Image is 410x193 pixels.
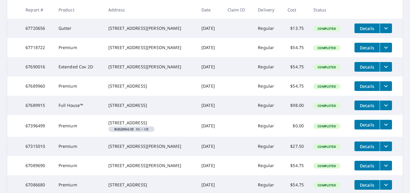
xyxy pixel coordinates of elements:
span: Details [358,45,376,51]
button: filesDropdownBtn-67086680 [380,180,392,190]
div: [STREET_ADDRESS][PERSON_NAME] [108,163,192,169]
button: filesDropdownBtn-67315010 [380,142,392,151]
span: Completed [314,145,339,149]
span: Completed [314,164,339,168]
td: Regular [253,156,282,175]
th: Product [54,1,104,19]
span: Details [358,26,376,31]
td: Premium [54,156,104,175]
th: Address [104,1,197,19]
span: Details [358,163,376,169]
td: [DATE] [197,38,223,57]
td: $54.75 [283,156,309,175]
span: Completed [314,46,339,50]
td: $54.75 [283,38,309,57]
div: [STREET_ADDRESS][PERSON_NAME] [108,45,192,51]
span: Completed [314,124,339,128]
div: [STREET_ADDRESS] [108,102,192,108]
button: filesDropdownBtn-67396499 [380,120,392,129]
td: 67689960 [21,76,54,96]
span: Details [358,144,376,149]
td: $0.00 [283,115,309,137]
th: Delivery [253,1,282,19]
th: Report # [21,1,54,19]
td: Regular [253,76,282,96]
td: $54.75 [283,76,309,96]
button: detailsBtn-67690016 [354,62,380,72]
td: 67396499 [21,115,54,137]
td: [DATE] [197,96,223,115]
th: Status [309,1,350,19]
button: detailsBtn-67315010 [354,142,380,151]
span: DG + OB [111,128,152,131]
th: Claim ID [223,1,253,19]
td: Regular [253,137,282,156]
span: Details [358,64,376,70]
button: detailsBtn-67718722 [354,43,380,52]
div: [STREET_ADDRESS][PERSON_NAME] [108,64,192,70]
span: Details [358,122,376,128]
button: filesDropdownBtn-67720656 [380,23,392,33]
button: detailsBtn-67089690 [354,161,380,170]
span: Details [358,83,376,89]
td: $98.00 [283,96,309,115]
td: Regular [253,115,282,137]
td: Regular [253,57,282,76]
td: 67689915 [21,96,54,115]
div: [STREET_ADDRESS] [108,182,192,188]
button: filesDropdownBtn-67689960 [380,81,392,91]
span: Completed [314,26,339,31]
button: filesDropdownBtn-67689915 [380,101,392,110]
td: [DATE] [197,115,223,137]
td: 67690016 [21,57,54,76]
div: [STREET_ADDRESS] [108,83,192,89]
th: Cost [283,1,309,19]
td: Extended Cov 2D [54,57,104,76]
em: Building ID [114,128,134,131]
div: [STREET_ADDRESS] [108,120,192,126]
td: Premium [54,76,104,96]
button: detailsBtn-67086680 [354,180,380,190]
td: Regular [253,38,282,57]
span: Details [358,182,376,188]
td: 67718722 [21,38,54,57]
button: detailsBtn-67396499 [354,120,380,129]
button: filesDropdownBtn-67718722 [380,43,392,52]
th: Date [197,1,223,19]
td: [DATE] [197,76,223,96]
button: detailsBtn-67720656 [354,23,380,33]
button: detailsBtn-67689915 [354,101,380,110]
td: [DATE] [197,156,223,175]
td: Full House™ [54,96,104,115]
td: Premium [54,115,104,137]
div: [STREET_ADDRESS][PERSON_NAME] [108,25,192,31]
td: 67315010 [21,137,54,156]
span: Details [358,103,376,108]
div: [STREET_ADDRESS][PERSON_NAME] [108,143,192,149]
span: Completed [314,65,339,69]
td: Regular [253,19,282,38]
td: 67720656 [21,19,54,38]
td: 67089690 [21,156,54,175]
td: $54.75 [283,57,309,76]
td: Gutter [54,19,104,38]
td: Premium [54,38,104,57]
span: Completed [314,183,339,187]
td: [DATE] [197,19,223,38]
button: detailsBtn-67689960 [354,81,380,91]
td: $13.75 [283,19,309,38]
span: Completed [314,84,339,89]
td: [DATE] [197,57,223,76]
td: [DATE] [197,137,223,156]
td: $27.50 [283,137,309,156]
button: filesDropdownBtn-67089690 [380,161,392,170]
td: Premium [54,137,104,156]
button: filesDropdownBtn-67690016 [380,62,392,72]
td: Regular [253,96,282,115]
span: Completed [314,104,339,108]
